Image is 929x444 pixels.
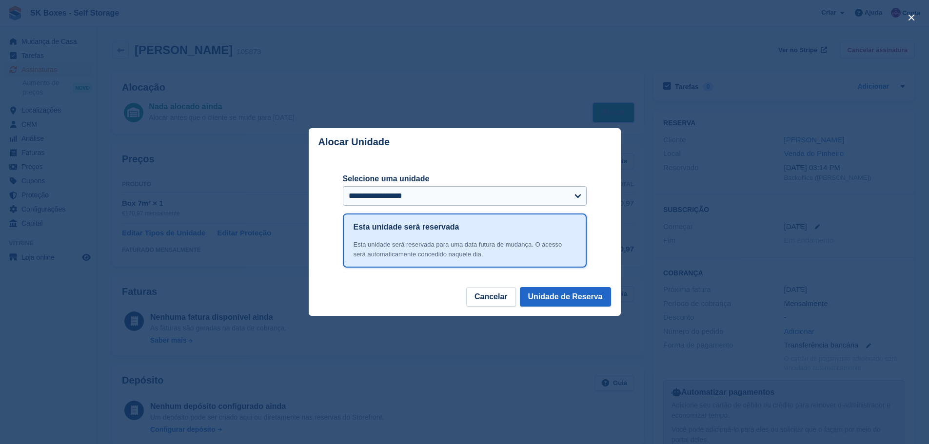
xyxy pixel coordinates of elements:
[904,10,919,25] button: close
[354,240,576,259] div: Esta unidade será reservada para uma data futura de mudança. O acesso será automaticamente conced...
[466,287,516,307] button: Cancelar
[520,287,611,307] button: Unidade de Reserva
[343,173,587,185] label: Selecione uma unidade
[354,221,459,233] h1: Esta unidade será reservada
[318,136,390,148] p: Alocar Unidade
